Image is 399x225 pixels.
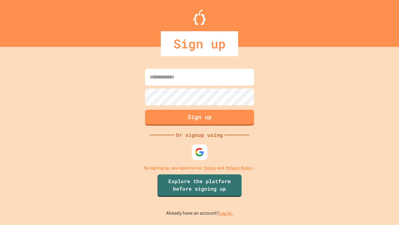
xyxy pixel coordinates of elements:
[193,9,206,25] img: Logo.svg
[226,165,252,171] a: Privacy Policy
[144,165,255,171] p: By signing up, you agree to our and .
[157,174,242,197] a: Explore the platform before signing up
[204,165,215,171] a: Terms
[161,31,238,56] div: Sign up
[219,210,233,217] a: Log in.
[166,209,233,217] p: Already have an account?
[195,147,204,157] img: google-icon.svg
[145,110,254,126] button: Sign up
[175,131,224,139] div: Or signup using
